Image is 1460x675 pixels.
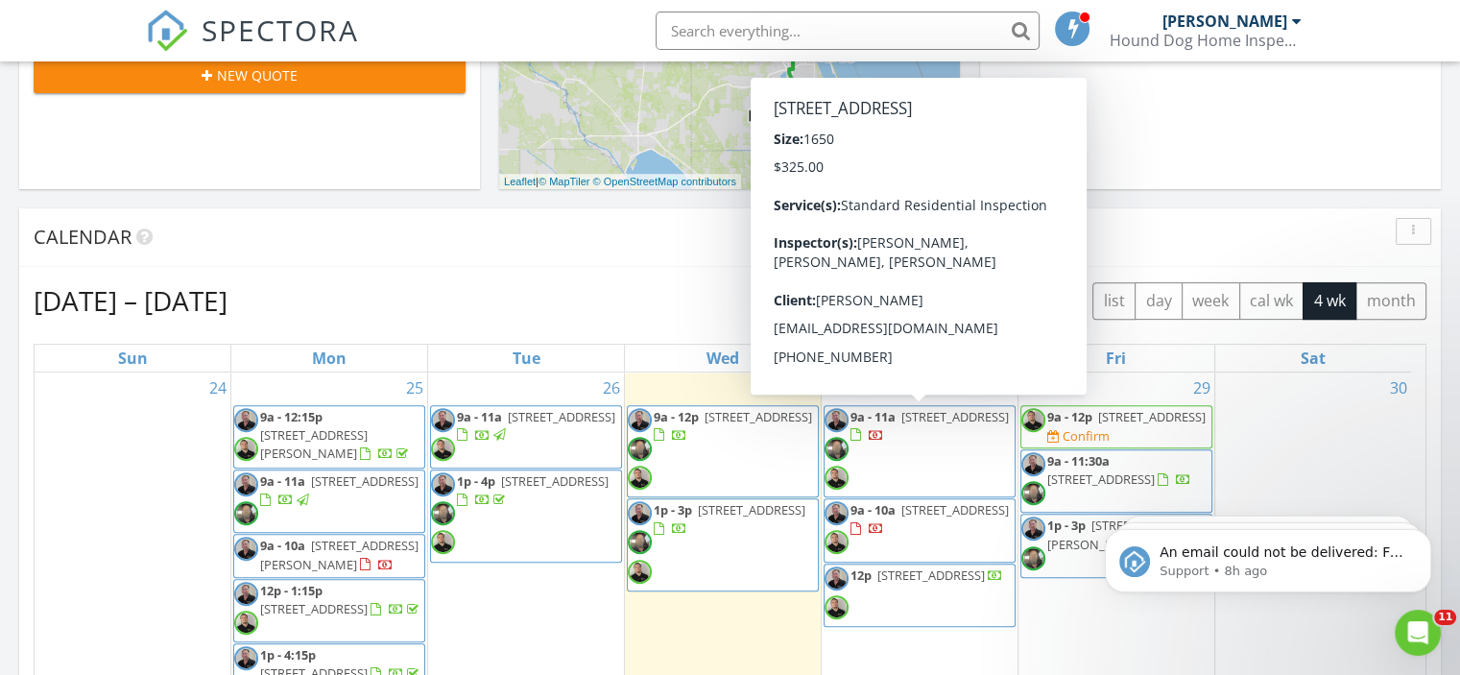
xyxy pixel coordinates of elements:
a: Saturday [1297,345,1329,372]
span: [STREET_ADDRESS] [705,408,812,425]
img: image.jpg [1021,481,1045,505]
span: 1p - 4p [457,472,495,490]
button: day [1135,282,1183,320]
span: 11 [1434,610,1456,625]
a: Go to August 28, 2025 [993,373,1017,403]
img: 743e6f92de6643d7ba54b4193e1e8bdd.jpeg [431,437,455,461]
a: 1p - 4p [STREET_ADDRESS] [457,472,609,508]
a: Leaflet [504,176,536,187]
a: Confirm [1047,427,1110,446]
a: 9a - 11:30a [STREET_ADDRESS] [1020,449,1212,513]
img: headshot.jpg [1021,517,1045,541]
img: 743e6f92de6643d7ba54b4193e1e8bdd.jpeg [234,611,258,635]
span: 9a - 11a [850,408,896,425]
img: headshot.jpg [234,472,258,496]
img: headshot.jpg [234,582,258,606]
a: 1p - 3p [STREET_ADDRESS] [627,498,819,591]
a: Go to August 24, 2025 [205,373,230,403]
a: Go to August 27, 2025 [796,373,821,403]
img: 743e6f92de6643d7ba54b4193e1e8bdd.jpeg [628,560,652,584]
iframe: Intercom live chat [1395,610,1441,656]
a: 9a - 12p [STREET_ADDRESS] [1047,408,1206,425]
a: Wednesday [703,345,743,372]
a: 9a - 11a [STREET_ADDRESS] [233,470,425,533]
img: 743e6f92de6643d7ba54b4193e1e8bdd.jpeg [628,466,652,490]
img: headshot.jpg [628,501,652,525]
a: 9a - 10a [STREET_ADDRESS][PERSON_NAME] [260,537,419,572]
img: headshot.jpg [825,567,849,591]
span: 9a - 12:15p [260,408,323,425]
span: [STREET_ADDRESS] [698,501,805,518]
span: [STREET_ADDRESS] [901,408,1009,425]
a: 9a - 11a [STREET_ADDRESS] [824,405,1016,498]
a: 9a - 12:15p [STREET_ADDRESS][PERSON_NAME] [233,405,425,469]
img: headshot.jpg [628,408,652,432]
a: © MapTiler [539,176,590,187]
a: Sunday [114,345,152,372]
span: [STREET_ADDRESS] [1047,470,1155,488]
h2: [DATE] – [DATE] [34,281,227,320]
img: image.jpg [628,530,652,554]
a: 1p - 3p [STREET_ADDRESS] [654,501,805,537]
button: Next [1037,281,1082,321]
span: [STREET_ADDRESS] [501,472,609,490]
a: 12p [STREET_ADDRESS] [850,567,1003,584]
button: week [1182,282,1240,320]
a: Go to August 25, 2025 [402,373,427,403]
div: | [499,174,741,190]
a: 9a - 12p [STREET_ADDRESS] [627,405,819,498]
a: 9a - 10a [STREET_ADDRESS] [824,498,1016,562]
a: 9a - 11:30a [STREET_ADDRESS] [1047,452,1191,488]
a: 9a - 12p [STREET_ADDRESS] [654,408,812,444]
a: 9a - 11a [STREET_ADDRESS] [260,472,419,508]
span: 9a - 10a [260,537,305,554]
a: 12p - 1:15p [STREET_ADDRESS] [260,582,422,617]
a: Thursday [900,345,938,372]
button: [DATE] [911,282,981,320]
span: 9a - 10a [850,501,896,518]
a: Monday [308,345,350,372]
span: New Quote [217,65,298,85]
span: 1p - 3p [1047,517,1086,534]
button: list [1092,282,1136,320]
img: image.jpg [234,501,258,525]
span: 9a - 12p [1047,408,1092,425]
a: 9a - 11a [STREET_ADDRESS] [457,408,615,444]
input: Search everything... [656,12,1040,50]
img: 743e6f92de6643d7ba54b4193e1e8bdd.jpeg [825,466,849,490]
a: 1p - 4p [STREET_ADDRESS] [430,470,622,563]
img: headshot.jpg [825,408,849,432]
a: 9a - 10a [STREET_ADDRESS] [850,501,1009,537]
div: Confirm [1063,428,1110,444]
span: 9a - 11a [457,408,502,425]
button: month [1355,282,1426,320]
a: 9a - 12p [STREET_ADDRESS] Confirm [1020,405,1212,448]
img: image.jpg [628,437,652,461]
img: image.jpg [431,501,455,525]
a: Friday [1102,345,1130,372]
img: 743e6f92de6643d7ba54b4193e1e8bdd.jpeg [1021,408,1045,432]
a: Tuesday [509,345,544,372]
a: Go to August 30, 2025 [1386,373,1411,403]
a: Go to August 26, 2025 [599,373,624,403]
span: [STREET_ADDRESS] [508,408,615,425]
a: 9a - 11a [STREET_ADDRESS] [430,405,622,469]
div: Hound Dog Home Inspections [1110,31,1302,50]
img: headshot.jpg [825,501,849,525]
img: headshot.jpg [431,408,455,432]
img: headshot.jpg [234,537,258,561]
img: image.jpg [1021,546,1045,570]
img: 743e6f92de6643d7ba54b4193e1e8bdd.jpeg [234,437,258,461]
span: 9a - 11a [260,472,305,490]
img: 743e6f92de6643d7ba54b4193e1e8bdd.jpeg [825,530,849,554]
a: 9a - 12:15p [STREET_ADDRESS][PERSON_NAME] [260,408,412,462]
span: 12p [850,567,872,584]
span: [STREET_ADDRESS][PERSON_NAME] [1047,517,1199,552]
a: 9a - 11a [STREET_ADDRESS] [850,408,1009,444]
div: 181 SW Fairchild Ave, Port Saint Lucie FL 34984 [807,104,819,115]
button: 4 wk [1303,282,1356,320]
img: The Best Home Inspection Software - Spectora [146,10,188,52]
span: [STREET_ADDRESS][PERSON_NAME] [260,426,368,462]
